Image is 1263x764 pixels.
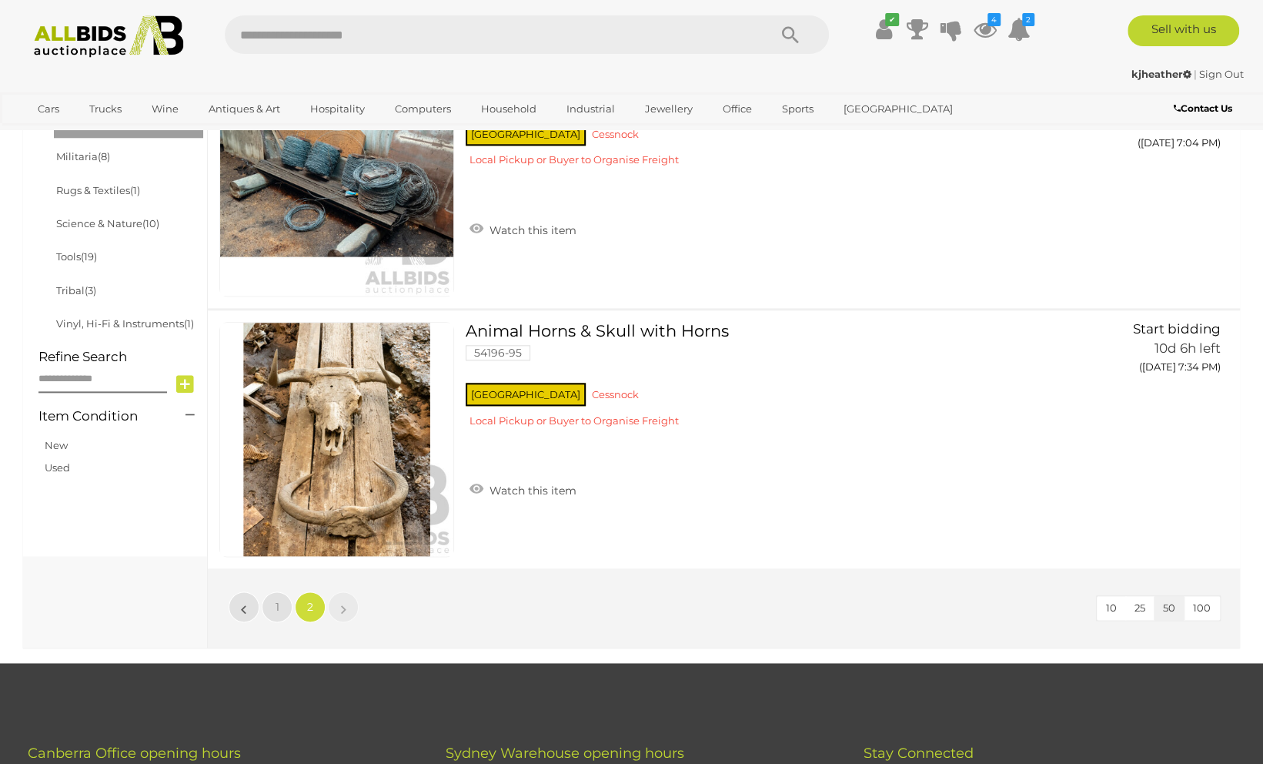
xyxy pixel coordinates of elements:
[556,96,625,122] a: Industrial
[385,96,461,122] a: Computers
[1080,322,1225,382] a: Start bidding 10d 6h left ([DATE] 7:34 PM)
[1131,68,1191,80] strong: kjheather
[38,350,203,364] h4: Refine Search
[1194,68,1197,80] span: |
[130,184,140,196] span: (1)
[1007,15,1031,43] a: 2
[1080,62,1225,158] a: $1 Tarella 10d 6h left ([DATE] 7:04 PM)
[307,600,313,614] span: 2
[466,477,580,501] a: Watch this item
[79,96,132,122] a: Trucks
[56,150,110,163] a: Militaria(8)
[1154,596,1184,620] button: 50
[466,217,580,240] a: Watch this item
[45,461,70,474] a: Used
[300,96,375,122] a: Hospitality
[872,15,895,43] a: ✔
[446,745,684,762] span: Sydney Warehouse opening hours
[1184,596,1220,620] button: 100
[885,13,899,26] i: ✔
[1133,321,1221,337] span: Start bidding
[184,317,194,330] span: (1)
[276,600,279,614] span: 1
[1106,601,1117,614] span: 10
[864,745,974,762] span: Stay Connected
[477,62,1056,179] a: Quantity of Barbed Fencing Wire and Star Pickets ETC 54196-92 [GEOGRAPHIC_DATA] Cessnock Local Pi...
[1193,601,1211,614] span: 100
[834,96,963,122] a: [GEOGRAPHIC_DATA]
[295,591,326,622] a: 2
[1134,601,1145,614] span: 25
[486,223,576,237] span: Watch this item
[974,15,997,43] a: 4
[28,96,69,122] a: Cars
[81,250,97,263] span: (19)
[1022,13,1034,26] i: 2
[1163,601,1175,614] span: 50
[713,96,762,122] a: Office
[56,250,97,263] a: Tools(19)
[85,284,96,297] span: (3)
[1128,15,1239,46] a: Sell with us
[45,439,68,451] a: New
[987,13,1001,26] i: 4
[1173,102,1231,114] b: Contact Us
[752,15,829,54] button: Search
[1125,596,1154,620] button: 25
[229,591,259,622] a: «
[1097,596,1126,620] button: 10
[38,409,162,424] h4: Item Condition
[477,322,1056,439] a: Animal Horns & Skull with Horns 54196-95 [GEOGRAPHIC_DATA] Cessnock Local Pickup or Buyer to Orga...
[25,15,192,58] img: Allbids.com.au
[1131,68,1194,80] a: kjheather
[635,96,703,122] a: Jewellery
[98,150,110,163] span: (8)
[56,317,194,330] a: Vinyl, Hi-Fi & Instruments(1)
[262,591,292,622] a: 1
[471,96,546,122] a: Household
[28,745,241,762] span: Canberra Office opening hours
[772,96,824,122] a: Sports
[142,217,159,230] span: (10)
[199,96,290,122] a: Antiques & Art
[486,484,576,498] span: Watch this item
[142,96,189,122] a: Wine
[1173,100,1235,117] a: Contact Us
[56,184,140,196] a: Rugs & Textiles(1)
[328,591,359,622] a: »
[56,217,159,230] a: Science & Nature(10)
[1199,68,1244,80] a: Sign Out
[56,284,96,297] a: Tribal(3)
